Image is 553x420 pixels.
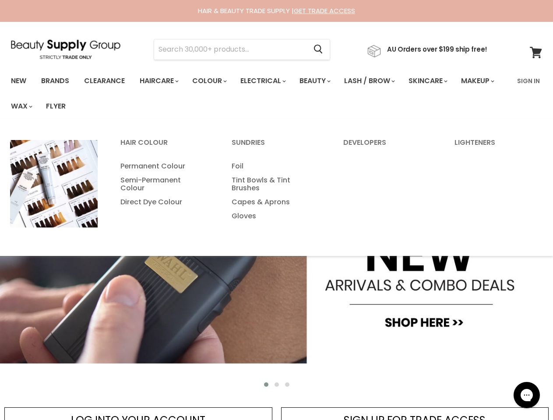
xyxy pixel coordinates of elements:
[39,97,72,115] a: Flyer
[221,159,330,173] a: Foil
[4,97,38,115] a: Wax
[294,6,355,15] a: GET TRADE ACCESS
[338,72,400,90] a: Lash / Brow
[332,136,442,157] a: Developers
[306,39,330,59] button: Search
[109,173,219,195] a: Semi-Permanent Colour
[109,159,219,173] a: Permanent Colour
[109,136,219,157] a: Hair Colour
[221,173,330,195] a: Tint Bowls & Tint Brushes
[77,72,131,90] a: Clearance
[509,379,544,411] iframe: Gorgias live chat messenger
[4,72,33,90] a: New
[221,209,330,223] a: Gloves
[444,136,553,157] a: Lighteners
[35,72,76,90] a: Brands
[293,72,336,90] a: Beauty
[133,72,184,90] a: Haircare
[186,72,232,90] a: Colour
[221,195,330,209] a: Capes & Aprons
[109,195,219,209] a: Direct Dye Colour
[4,68,512,119] ul: Main menu
[109,159,219,209] ul: Main menu
[154,39,306,59] input: Search
[154,39,330,60] form: Product
[234,72,291,90] a: Electrical
[402,72,453,90] a: Skincare
[512,72,545,90] a: Sign In
[454,72,500,90] a: Makeup
[221,159,330,223] ul: Main menu
[221,136,330,157] a: Sundries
